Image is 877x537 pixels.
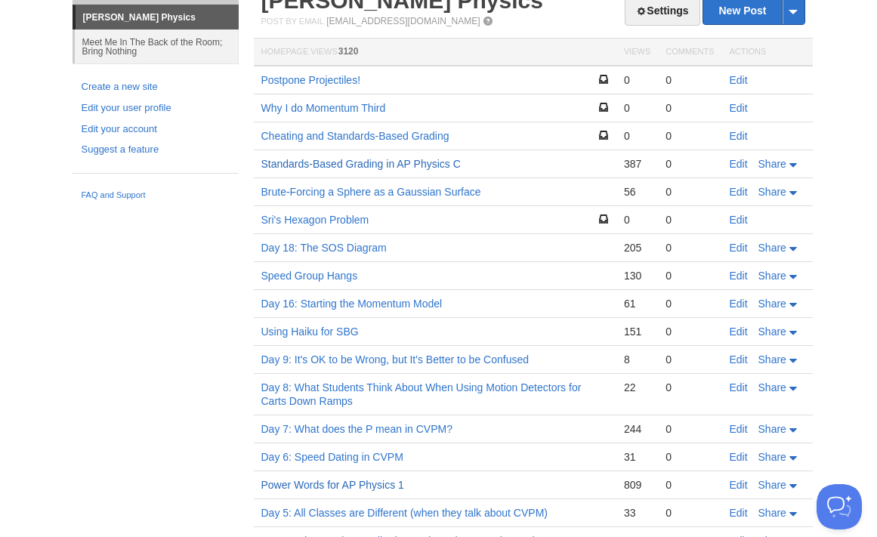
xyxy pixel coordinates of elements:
[758,270,786,282] span: Share
[624,450,650,464] div: 31
[730,186,748,198] a: Edit
[624,353,650,366] div: 8
[665,422,714,436] div: 0
[254,39,616,66] th: Homepage Views
[261,17,324,26] span: Post by Email
[261,130,449,142] a: Cheating and Standards-Based Grading
[261,381,582,407] a: Day 8: What Students Think About When Using Motion Detectors for Carts Down Ramps
[624,297,650,310] div: 61
[730,158,748,170] a: Edit
[730,451,748,463] a: Edit
[665,269,714,282] div: 0
[624,157,650,171] div: 387
[758,158,786,170] span: Share
[624,241,650,255] div: 205
[82,122,230,137] a: Edit your account
[624,129,650,143] div: 0
[722,39,813,66] th: Actions
[261,326,359,338] a: Using Haiku for SBG
[616,39,658,66] th: Views
[624,478,650,492] div: 809
[82,142,230,158] a: Suggest a feature
[665,213,714,227] div: 0
[730,479,748,491] a: Edit
[624,213,650,227] div: 0
[730,270,748,282] a: Edit
[730,326,748,338] a: Edit
[758,423,786,435] span: Share
[758,381,786,393] span: Share
[665,73,714,87] div: 0
[730,381,748,393] a: Edit
[730,74,748,86] a: Edit
[758,479,786,491] span: Share
[730,353,748,366] a: Edit
[76,5,239,29] a: [PERSON_NAME] Physics
[82,100,230,116] a: Edit your user profile
[82,79,230,95] a: Create a new site
[326,16,480,26] a: [EMAIL_ADDRESS][DOMAIN_NAME]
[624,422,650,436] div: 244
[261,74,361,86] a: Postpone Projectiles!
[261,102,386,114] a: Why I do Momentum Third
[665,129,714,143] div: 0
[665,450,714,464] div: 0
[758,507,786,519] span: Share
[665,353,714,366] div: 0
[730,298,748,310] a: Edit
[758,242,786,254] span: Share
[261,451,403,463] a: Day 6: Speed Dating in CVPM
[261,270,358,282] a: Speed Group Hangs
[261,214,369,226] a: Sri's Hexagon Problem
[665,478,714,492] div: 0
[624,73,650,87] div: 0
[665,241,714,255] div: 0
[665,157,714,171] div: 0
[665,506,714,520] div: 0
[730,214,748,226] a: Edit
[758,451,786,463] span: Share
[758,326,786,338] span: Share
[658,39,721,66] th: Comments
[261,158,461,170] a: Standards-Based Grading in AP Physics C
[261,479,404,491] a: Power Words for AP Physics 1
[261,242,387,254] a: Day 18: The SOS Diagram
[624,101,650,115] div: 0
[261,423,452,435] a: Day 7: What does the P mean in CVPM?
[624,269,650,282] div: 130
[261,298,443,310] a: Day 16: Starting the Momentum Model
[261,186,481,198] a: Brute-Forcing a Sphere as a Gaussian Surface
[665,101,714,115] div: 0
[665,297,714,310] div: 0
[730,242,748,254] a: Edit
[730,102,748,114] a: Edit
[665,325,714,338] div: 0
[730,507,748,519] a: Edit
[758,353,786,366] span: Share
[624,185,650,199] div: 56
[758,298,786,310] span: Share
[624,325,650,338] div: 151
[665,185,714,199] div: 0
[817,484,862,529] iframe: Help Scout Beacon - Open
[730,423,748,435] a: Edit
[261,353,530,366] a: Day 9: It's OK to be Wrong, but It's Better to be Confused
[75,29,239,63] a: Meet Me In The Back of the Room; Bring Nothing
[624,381,650,394] div: 22
[624,506,650,520] div: 33
[665,381,714,394] div: 0
[82,189,230,202] a: FAQ and Support
[261,507,548,519] a: Day 5: All Classes are Different (when they talk about CVPM)
[758,186,786,198] span: Share
[338,46,359,57] span: 3120
[730,130,748,142] a: Edit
